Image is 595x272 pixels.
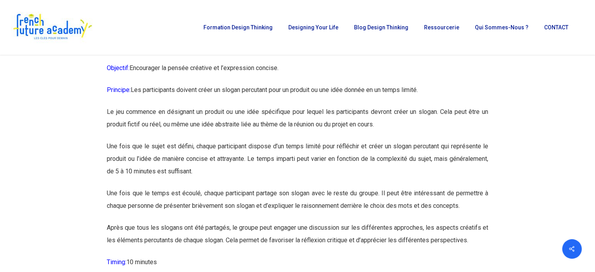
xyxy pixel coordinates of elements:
p: Encourager la pensée créative et l’expression concise. [107,62,488,84]
span: Designing Your Life [288,24,338,31]
span: Formation Design Thinking [203,24,273,31]
span: Ressourcerie [424,24,459,31]
p: Une fois que le temps est écoulé, chaque participant partage son slogan avec le reste du groupe. ... [107,187,488,222]
a: CONTACT [540,25,572,30]
a: Qui sommes-nous ? [471,25,532,30]
a: Formation Design Thinking [200,25,277,30]
span: Qui sommes-nous ? [475,24,528,31]
p: Le jeu commence en désignant un produit ou une idée spécifique pour lequel les participants devro... [107,106,488,140]
p: Les participants doivent créer un slogan percutant pour un produit ou une idée donnée en un temps... [107,84,488,106]
span: Principe: [107,86,131,94]
a: Blog Design Thinking [350,25,412,30]
p: Après que tous les slogans ont été partagés, le groupe peut engager une discussion sur les différ... [107,222,488,256]
span: CONTACT [544,24,568,31]
span: Timing: [107,258,126,266]
span: Objectif: [107,64,129,72]
p: Une fois que le sujet est défini, chaque participant dispose d’un temps limité pour réfléchir et ... [107,140,488,187]
span: Blog Design Thinking [354,24,408,31]
a: Ressourcerie [420,25,463,30]
a: Designing Your Life [284,25,342,30]
img: French Future Academy [11,12,93,43]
